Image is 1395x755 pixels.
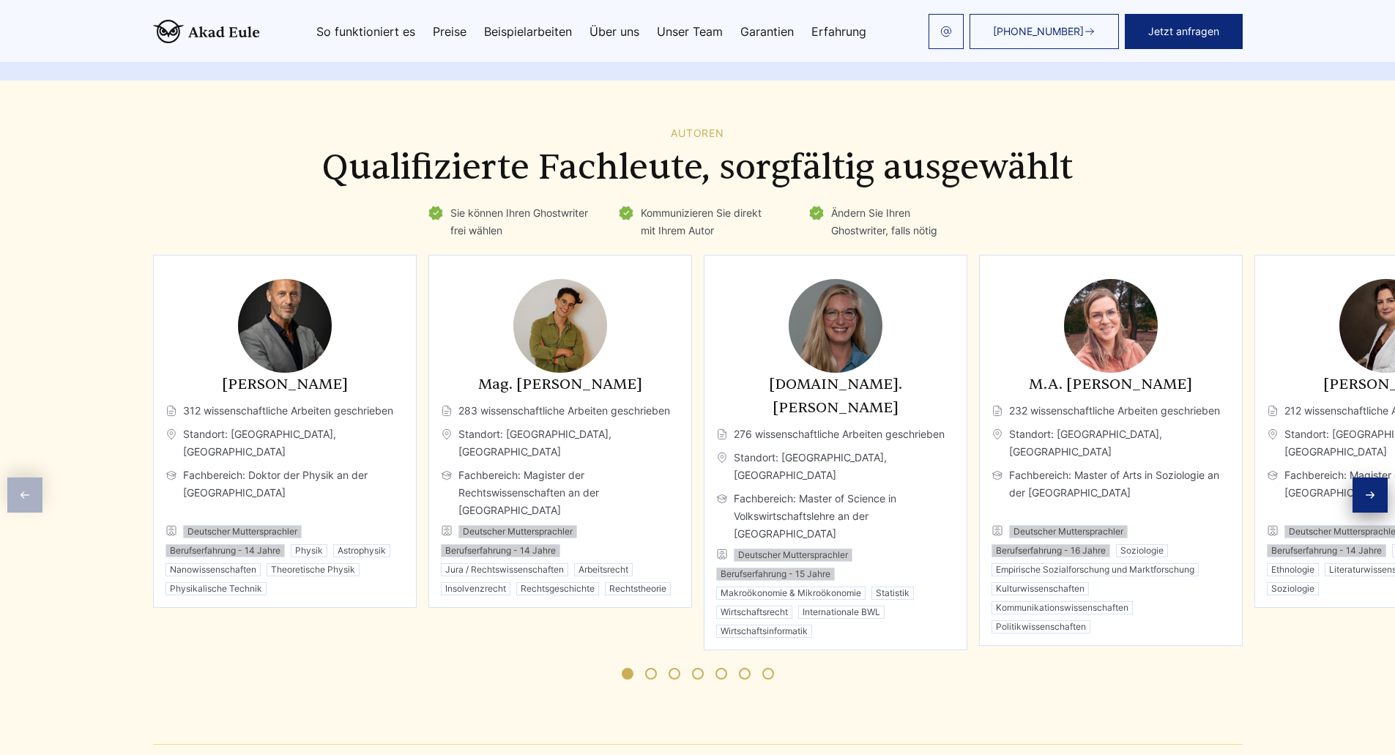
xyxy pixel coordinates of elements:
[441,373,680,396] h3: Mag. [PERSON_NAME]
[1125,14,1243,49] button: Jetzt anfragen
[739,668,751,680] span: Go to slide 6
[165,402,404,420] span: 312 wissenschaftliche Arbeiten geschrieben
[992,466,1230,519] span: Fachbereich: Master of Arts in Soziologie an der [GEOGRAPHIC_DATA]
[1267,544,1386,557] li: Berufserfahrung - 14 Jahre
[798,606,885,619] li: Internationale BWL
[1009,525,1128,538] li: Deutscher Muttersprachler
[333,544,390,557] li: Astrophysik
[153,147,1243,188] h2: Qualifizierte Fachleute, sorgfältig ausgewählt
[716,449,955,484] span: Standort: [GEOGRAPHIC_DATA], [GEOGRAPHIC_DATA]
[716,606,792,619] li: Wirtschaftsrecht
[992,544,1110,557] li: Berufserfahrung - 16 Jahre
[153,20,260,43] img: logo
[1267,582,1319,595] li: Soziologie
[574,563,633,576] li: Arbeitsrecht
[617,204,778,239] li: Kommunizieren Sie direkt mit Ihrem Autor
[165,373,404,396] h3: [PERSON_NAME]
[734,548,852,562] li: Deutscher Muttersprachler
[992,402,1230,420] span: 232 wissenschaftliche Arbeiten geschrieben
[1064,279,1158,373] img: M.A. Julia Hartmann
[871,587,914,600] li: Statistik
[153,127,1243,139] div: Autoren
[715,668,727,680] span: Go to slide 5
[165,466,404,519] span: Fachbereich: Doktor der Physik an der [GEOGRAPHIC_DATA]
[516,582,599,595] li: Rechtsgeschichte
[1116,544,1168,557] li: Soziologie
[657,26,723,37] a: Unser Team
[589,26,639,37] a: Über uns
[992,563,1199,576] li: Empirische Sozialforschung und Marktforschung
[267,563,360,576] li: Theoretische Physik
[441,563,568,576] li: Jura / Rechtswissenschaften
[716,373,955,420] h3: [DOMAIN_NAME]. [PERSON_NAME]
[622,668,633,680] span: Go to slide 1
[716,568,835,581] li: Berufserfahrung - 15 Jahre
[992,425,1230,461] span: Standort: [GEOGRAPHIC_DATA], [GEOGRAPHIC_DATA]
[669,668,680,680] span: Go to slide 3
[458,525,577,538] li: Deutscher Muttersprachler
[789,279,882,373] img: M.Sc. Mila Liebermann
[153,255,417,608] div: 1 / 11
[992,582,1089,595] li: Kulturwissenschaften
[811,26,866,37] a: Erfahrung
[605,582,671,595] li: Rechtstheorie
[1353,477,1388,513] div: Next slide
[645,668,657,680] span: Go to slide 2
[979,255,1243,646] div: 4 / 11
[992,620,1090,633] li: Politikwissenschaften
[433,26,466,37] a: Preise
[238,279,332,373] img: Dr. Johannes Becker
[692,668,704,680] span: Go to slide 4
[1267,563,1319,576] li: Ethnologie
[992,373,1230,396] h3: M.A. [PERSON_NAME]
[940,26,952,37] img: email
[716,425,955,443] span: 276 wissenschaftliche Arbeiten geschrieben
[441,402,680,420] span: 283 wissenschaftliche Arbeiten geschrieben
[428,255,692,608] div: 2 / 11
[165,544,285,557] li: Berufserfahrung - 14 Jahre
[291,544,327,557] li: Physik
[165,425,404,461] span: Standort: [GEOGRAPHIC_DATA], [GEOGRAPHIC_DATA]
[762,668,774,680] span: Go to slide 7
[740,26,794,37] a: Garantien
[992,601,1133,614] li: Kommunikationswissenschaften
[716,490,955,543] span: Fachbereich: Master of Science in Volkswirtschaftslehre an der [GEOGRAPHIC_DATA]
[716,587,866,600] li: Makroökonomie & Mikroökonomie
[441,544,560,557] li: Berufserfahrung - 14 Jahre
[513,279,607,373] img: Mag. Adrian Demir
[808,204,969,239] li: Ändern Sie Ihren Ghostwriter, falls nötig
[970,14,1119,49] a: [PHONE_NUMBER]
[716,625,812,638] li: Wirtschaftsinformatik
[183,525,302,538] li: Deutscher Muttersprachler
[993,26,1084,37] span: [PHONE_NUMBER]
[441,582,510,595] li: Insolvenzrecht
[484,26,572,37] a: Beispielarbeiten
[441,466,680,519] span: Fachbereich: Magister der Rechtswissenschaften an der [GEOGRAPHIC_DATA]
[427,204,588,239] li: Sie können Ihren Ghostwriter frei wählen
[441,425,680,461] span: Standort: [GEOGRAPHIC_DATA], [GEOGRAPHIC_DATA]
[704,255,967,650] div: 3 / 11
[316,26,415,37] a: So funktioniert es
[165,582,267,595] li: Physikalische Technik
[165,563,261,576] li: Nanowissenschaften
